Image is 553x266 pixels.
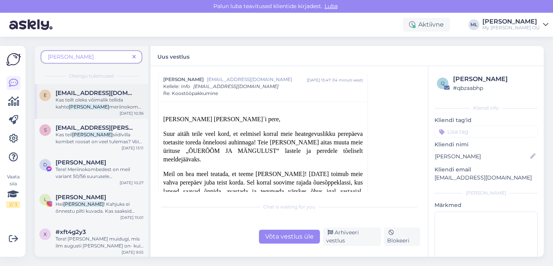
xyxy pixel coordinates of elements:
[6,173,20,208] div: Vaata siia
[482,19,548,31] a: [PERSON_NAME]My [PERSON_NAME] OÜ
[482,25,540,31] div: My [PERSON_NAME] OÜ
[435,174,538,182] p: [EMAIL_ADDRESS][DOMAIN_NAME]
[44,231,47,237] span: x
[122,249,144,255] div: [DATE] 9:55
[56,229,86,236] span: #xft4g2y3
[163,90,218,97] span: Re: Koostööpakkumine
[468,19,479,30] div: ML
[482,19,540,25] div: [PERSON_NAME]
[307,77,331,83] div: [DATE] 15:47
[6,52,21,67] img: Askly Logo
[441,80,445,86] span: q
[56,166,130,186] span: Tere! Meriinokombedest on meil variant 50/56 suurusele ainult
[157,51,189,61] label: Uus vestlus
[158,203,420,210] div: Chat is waiting for you
[44,127,47,133] span: s
[56,236,144,263] span: Tere! [PERSON_NAME] muidugi, mis ilm augusti [PERSON_NAME] on- kui on soojem, siis paneks meriino...
[453,84,535,92] div: # qbzaabhp
[332,77,363,83] div: ( 14 minuti eest )
[163,76,204,83] span: [PERSON_NAME]
[435,116,538,124] p: Kliendi tag'id
[435,166,538,174] p: Kliendi email
[435,105,538,112] div: Kliendi info
[181,83,190,89] span: Info
[435,126,538,137] input: Lisa tag
[435,141,538,149] p: Kliendi nimi
[56,159,106,166] span: Deve Andreson
[322,3,340,10] span: Luba
[120,180,144,186] div: [DATE] 10:27
[453,75,535,84] div: [PERSON_NAME]
[6,201,20,208] div: 2 / 3
[163,171,307,177] span: Meil on hea meel teatada, et teeme [PERSON_NAME]!
[120,215,144,220] div: [DATE] 15:01
[259,230,320,244] div: Võta vestlus üle
[48,53,94,60] span: [PERSON_NAME]
[44,197,47,202] span: L
[403,18,450,32] div: Aktiivne
[44,92,47,98] span: e
[435,190,538,197] div: [PERSON_NAME]
[163,83,179,89] span: Kellele :
[56,90,136,97] span: egekikkas@gmail.com
[56,201,63,207] span: Hei
[56,132,72,137] span: Kas teil
[56,124,136,131] span: stiinakadi.kaus@gmail.com
[72,132,113,137] mark: [PERSON_NAME]
[120,110,144,116] div: [DATE] 10:36
[384,227,420,246] div: Blokeeri
[435,201,538,209] p: Märkmed
[56,97,123,110] span: Kas teilt oleks võimalik tellida kahte
[63,201,104,207] mark: [PERSON_NAME]
[435,152,529,161] input: Lisa nimi
[69,104,109,110] mark: [PERSON_NAME]
[56,194,106,201] span: Laura
[69,73,114,80] span: Otsingu tulemused
[56,132,142,151] span: siidivilla kombet roosat on veel tulemas? Vòi midagi uut sarnast?
[207,76,307,83] span: [EMAIL_ADDRESS][DOMAIN_NAME]
[163,116,281,122] span: [PERSON_NAME] [PERSON_NAME]´i pere,
[122,145,144,151] div: [DATE] 13:11
[323,227,381,246] div: Arhiveeri vestlus
[163,130,363,163] span: Suur aitäh teile veel kord, et eelmisel korral meie heategevuslikku perepäeva toetasite toreda õn...
[193,83,279,89] span: [EMAIL_ADDRESS][DOMAIN_NAME]
[43,162,47,168] span: D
